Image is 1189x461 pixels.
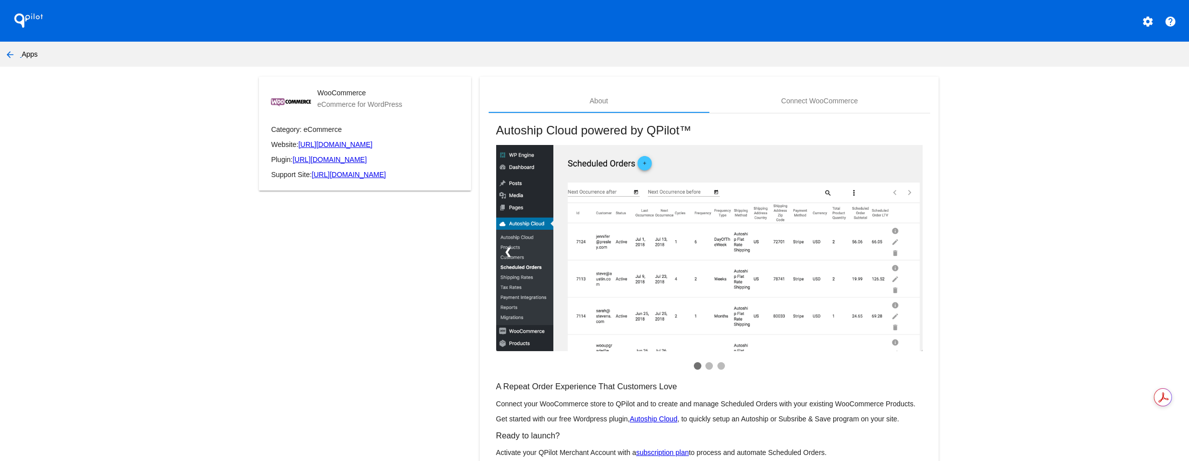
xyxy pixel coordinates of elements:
mat-icon: settings [1142,16,1154,28]
div: Connect WooCommerce [781,97,858,105]
a: Autoship Cloud [630,415,677,423]
mat-card-subtitle: eCommerce for WordPress [317,100,402,108]
mat-card-title: Autoship Cloud powered by QPilot™ [496,123,923,137]
p: Activate your QPilot Merchant Account with a to process and automate Scheduled Orders. [496,448,923,456]
a: subscription plan [636,448,689,456]
a: [URL][DOMAIN_NAME] [312,171,386,179]
a: ❮ [496,238,520,265]
a: ❯ [899,238,923,265]
h3: Ready to launch? [496,431,923,440]
p: Plugin: [271,156,459,164]
h3: A Repeat Order Experience That Customers Love [496,382,923,391]
p: Connect your WooCommerce store to QPilot and to create and manage Scheduled Orders with your exis... [496,400,923,408]
h1: QPilot [9,11,49,31]
a: [URL][DOMAIN_NAME] [292,156,367,164]
p: Website: [271,140,459,148]
mat-icon: arrow_back [4,49,16,61]
img: 45327e7e-6d80-471c-b996-4055995bf388 [496,145,923,351]
div: About [589,97,608,105]
a: [URL][DOMAIN_NAME] [299,140,373,148]
img: cb168c88-e879-4cc9-8509-7920f572d3b5 [271,98,311,106]
mat-card-title: WooCommerce [317,89,402,97]
mat-icon: help [1164,16,1176,28]
p: Category: eCommerce [271,125,459,133]
p: Support Site: [271,171,459,179]
p: Get started with our free Wordpress plugin, , to quickly setup an Autoship or Subsribe & Save pro... [496,415,923,423]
